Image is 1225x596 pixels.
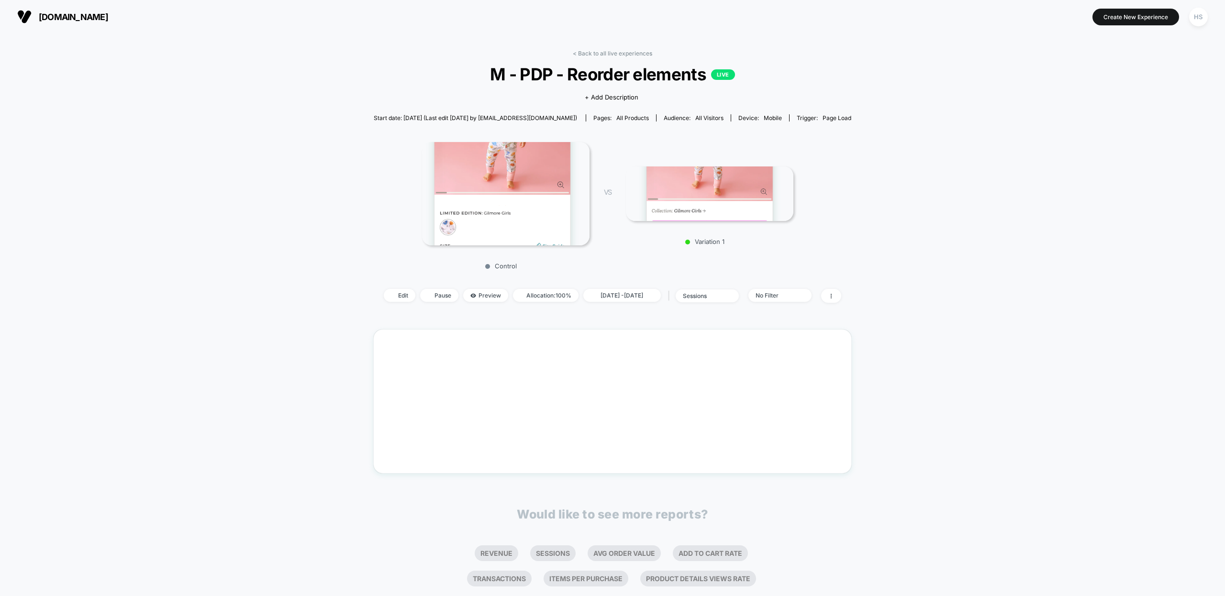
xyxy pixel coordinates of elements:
[640,571,756,586] li: Product Details Views Rate
[731,114,789,121] span: Device:
[513,289,579,302] span: Allocation: 100%
[593,114,649,121] div: Pages:
[764,114,782,121] span: mobile
[517,507,708,521] p: Would like to see more reports?
[544,571,628,586] li: Items Per Purchase
[616,114,649,121] span: all products
[1189,8,1208,26] div: HS
[384,289,415,302] span: Edit
[621,238,789,245] p: Variation 1
[585,93,638,102] span: + Add Description
[39,12,108,22] span: [DOMAIN_NAME]
[673,545,748,561] li: Add To Cart Rate
[797,114,851,121] div: Trigger:
[398,64,827,84] span: M - PDP - Reorder elements
[475,545,518,561] li: Revenue
[683,292,721,299] div: sessions
[374,114,577,121] span: Start date: [DATE] (Last edit [DATE] by [EMAIL_ADDRESS][DOMAIN_NAME])
[420,289,458,302] span: Pause
[17,10,32,24] img: Visually logo
[756,292,794,299] div: No Filter
[583,289,661,302] span: [DATE] - [DATE]
[664,114,724,121] div: Audience:
[573,50,652,57] a: < Back to all live experiences
[823,114,851,121] span: Page Load
[1092,9,1179,25] button: Create New Experience
[467,571,532,586] li: Transactions
[463,289,508,302] span: Preview
[422,142,590,246] img: Control main
[604,188,612,196] span: VS
[711,69,735,80] p: LIVE
[530,545,576,561] li: Sessions
[14,9,111,24] button: [DOMAIN_NAME]
[626,166,793,221] img: Variation 1 main
[695,114,724,121] span: All Visitors
[1186,7,1211,27] button: HS
[588,545,661,561] li: Avg Order Value
[417,262,585,270] p: Control
[666,289,676,303] span: |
